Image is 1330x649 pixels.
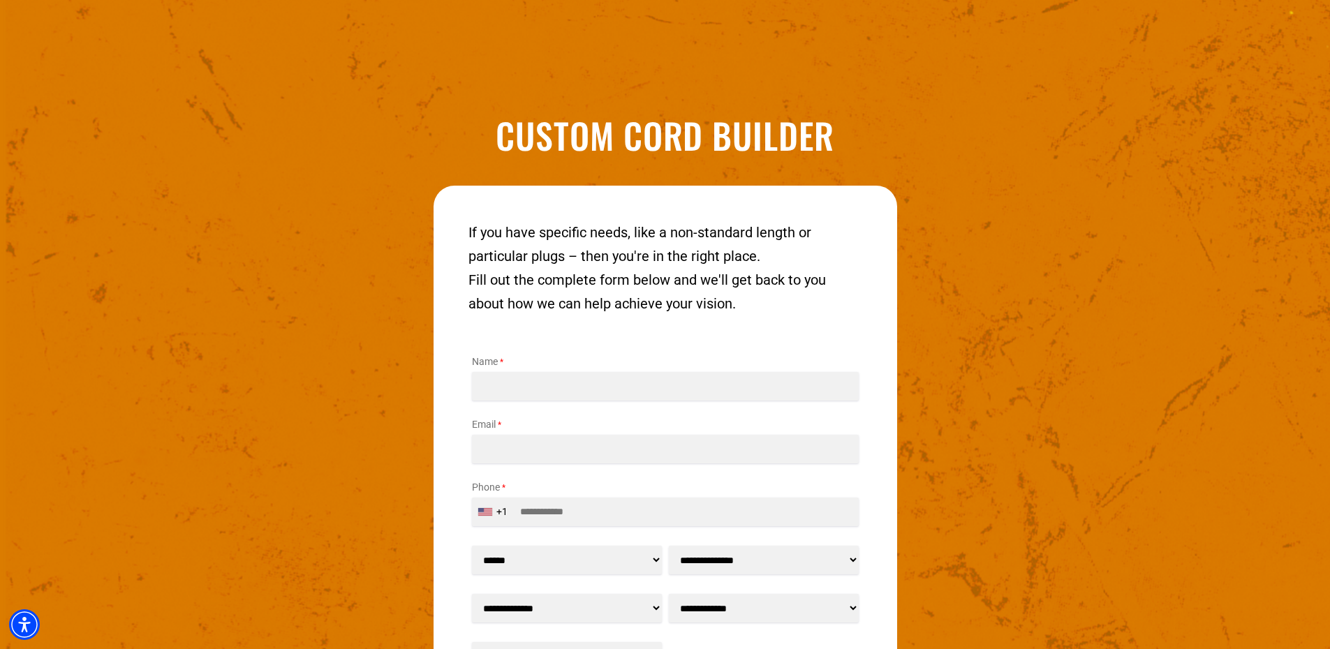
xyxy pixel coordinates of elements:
[322,117,1009,152] h1: Custom Cord Builder
[496,505,508,519] div: +1
[472,419,496,430] span: Email
[9,609,40,640] div: Accessibility Menu
[468,268,862,315] p: Fill out the complete form below and we'll get back to you about how we can help achieve your vis...
[473,498,516,525] div: United States: +1
[472,356,498,367] span: Name
[468,221,862,268] p: If you have specific needs, like a non-standard length or particular plugs – then you're in the r...
[472,482,500,493] span: Phone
